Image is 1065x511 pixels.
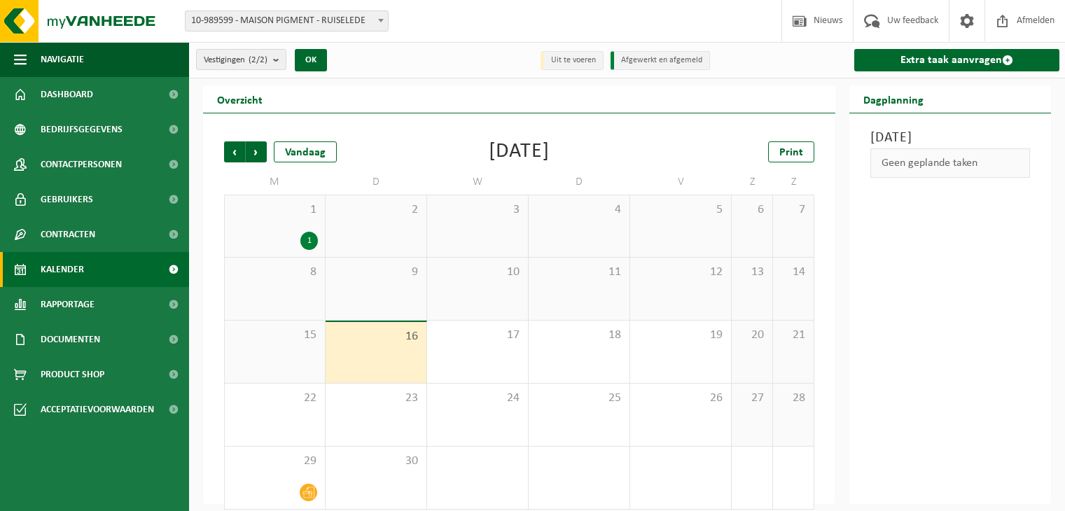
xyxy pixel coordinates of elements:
[637,391,724,406] span: 26
[849,85,938,113] h2: Dagplanning
[611,51,710,70] li: Afgewerkt en afgemeld
[739,202,765,218] span: 6
[780,202,807,218] span: 7
[637,265,724,280] span: 12
[232,328,318,343] span: 15
[870,127,1030,148] h3: [DATE]
[434,202,521,218] span: 3
[536,265,622,280] span: 11
[434,391,521,406] span: 24
[203,85,277,113] h2: Overzicht
[41,182,93,217] span: Gebruikers
[300,232,318,250] div: 1
[780,265,807,280] span: 14
[637,202,724,218] span: 5
[637,328,724,343] span: 19
[768,141,814,162] a: Print
[536,328,622,343] span: 18
[295,49,327,71] button: OK
[224,141,245,162] span: Vorige
[529,169,630,195] td: D
[434,328,521,343] span: 17
[41,252,84,287] span: Kalender
[773,169,814,195] td: Z
[739,265,765,280] span: 13
[41,42,84,77] span: Navigatie
[536,202,622,218] span: 4
[630,169,732,195] td: V
[41,77,93,112] span: Dashboard
[232,265,318,280] span: 8
[333,454,419,469] span: 30
[333,391,419,406] span: 23
[41,217,95,252] span: Contracten
[780,391,807,406] span: 28
[274,141,337,162] div: Vandaag
[41,357,104,392] span: Product Shop
[41,112,123,147] span: Bedrijfsgegevens
[333,202,419,218] span: 2
[246,141,267,162] span: Volgende
[536,391,622,406] span: 25
[224,169,326,195] td: M
[186,11,388,31] span: 10-989599 - MAISON PIGMENT - RUISELEDE
[333,265,419,280] span: 9
[41,147,122,182] span: Contactpersonen
[249,55,267,64] count: (2/2)
[870,148,1030,178] div: Geen geplande taken
[326,169,427,195] td: D
[739,391,765,406] span: 27
[232,202,318,218] span: 1
[232,391,318,406] span: 22
[732,169,773,195] td: Z
[196,49,286,70] button: Vestigingen(2/2)
[541,51,604,70] li: Uit te voeren
[333,329,419,344] span: 16
[434,265,521,280] span: 10
[41,287,95,322] span: Rapportage
[41,322,100,357] span: Documenten
[41,392,154,427] span: Acceptatievoorwaarden
[779,147,803,158] span: Print
[780,328,807,343] span: 21
[185,10,389,31] span: 10-989599 - MAISON PIGMENT - RUISELEDE
[427,169,529,195] td: W
[489,141,550,162] div: [DATE]
[739,328,765,343] span: 20
[204,50,267,71] span: Vestigingen
[232,454,318,469] span: 29
[854,49,1059,71] a: Extra taak aanvragen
